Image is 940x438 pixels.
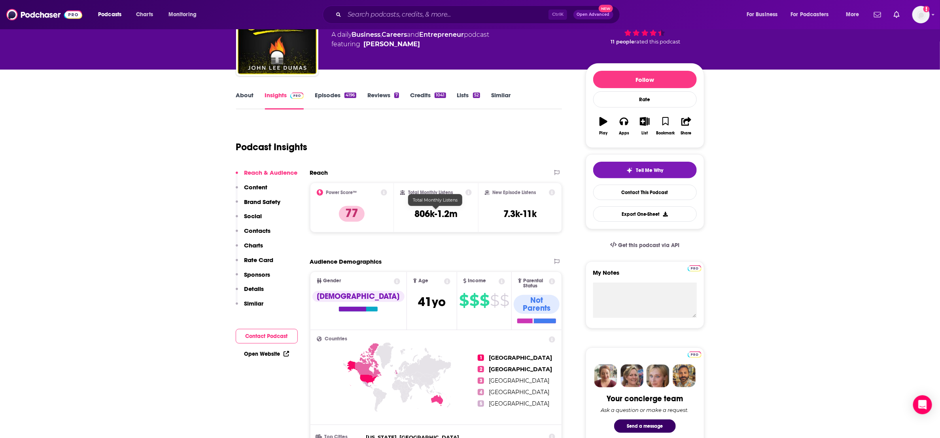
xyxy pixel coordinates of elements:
span: [GEOGRAPHIC_DATA] [489,354,552,361]
p: Sponsors [244,271,270,278]
button: open menu [93,8,132,21]
button: Contacts [236,227,271,242]
h3: 7.3k-11k [503,208,537,220]
img: tell me why sparkle [626,167,633,174]
p: Rate Card [244,256,274,264]
img: Podchaser Pro [688,351,702,358]
button: Charts [236,242,263,256]
div: Search podcasts, credits, & more... [330,6,628,24]
button: Play [593,112,614,140]
button: Send a message [614,419,676,433]
a: Entrepreneur [420,31,464,38]
button: open menu [741,8,788,21]
button: Brand Safety [236,198,281,213]
h1: Podcast Insights [236,141,308,153]
a: Business [352,31,381,38]
span: 11 people [611,39,634,45]
div: 4196 [344,93,356,98]
button: Apps [614,112,634,140]
span: $ [480,294,489,307]
button: open menu [840,8,869,21]
a: Open Website [244,351,289,357]
div: Ask a question or make a request. [601,407,689,413]
span: 41 yo [418,294,446,310]
div: List [642,131,648,136]
a: Reviews7 [367,91,399,109]
button: Similar [236,300,264,314]
span: rated this podcast [634,39,680,45]
span: Ctrl K [548,9,567,20]
button: Open AdvancedNew [573,10,613,19]
button: Content [236,183,268,198]
h3: 806k-1.2m [414,208,458,220]
a: Get this podcast via API [604,236,686,255]
span: [GEOGRAPHIC_DATA] [489,389,549,396]
div: Not Parents [514,295,560,314]
span: 2 [478,366,484,372]
a: Lists52 [457,91,480,109]
span: 4 [478,389,484,395]
p: Brand Safety [244,198,281,206]
div: 7 [394,93,399,98]
button: Reach & Audience [236,169,298,183]
span: New [599,5,613,12]
p: Content [244,183,268,191]
span: , [381,31,382,38]
p: Charts [244,242,263,249]
button: Contact Podcast [236,329,298,344]
button: Social [236,212,262,227]
h2: New Episode Listens [493,190,536,195]
div: A daily podcast [332,30,490,49]
a: Charts [131,8,158,21]
button: Bookmark [655,112,676,140]
span: Logged in as jefuchs [912,6,930,23]
a: Pro website [688,350,702,358]
p: Social [244,212,262,220]
a: Episodes4196 [315,91,356,109]
a: Contact This Podcast [593,185,697,200]
img: Jon Profile [673,364,696,387]
span: [GEOGRAPHIC_DATA] [489,366,552,373]
button: Details [236,285,264,300]
svg: Add a profile image [923,6,930,12]
span: Tell Me Why [636,167,663,174]
a: Careers [382,31,407,38]
a: About [236,91,254,109]
img: Barbara Profile [620,364,643,387]
button: open menu [163,8,207,21]
img: Jules Profile [647,364,670,387]
label: My Notes [593,269,697,283]
div: Apps [619,131,629,136]
button: Show profile menu [912,6,930,23]
span: Countries [325,336,348,342]
div: [DEMOGRAPHIC_DATA] [312,291,405,302]
span: $ [469,294,479,307]
span: Income [468,278,486,283]
p: Reach & Audience [244,169,298,176]
span: More [846,9,859,20]
button: List [634,112,655,140]
span: Monitoring [168,9,197,20]
span: featuring [332,40,490,49]
div: Rate [593,91,697,108]
h2: Audience Demographics [310,258,382,265]
img: Podchaser - Follow, Share and Rate Podcasts [6,7,82,22]
span: 1 [478,355,484,361]
img: Podchaser Pro [290,93,304,99]
div: Share [681,131,692,136]
img: User Profile [912,6,930,23]
span: Charts [136,9,153,20]
div: Open Intercom Messenger [913,395,932,414]
span: Gender [323,278,341,283]
button: Share [676,112,696,140]
p: 77 [339,206,365,222]
span: Parental Status [523,278,548,289]
button: Export One-Sheet [593,206,697,222]
button: tell me why sparkleTell Me Why [593,162,697,178]
button: Follow [593,71,697,88]
a: Credits1041 [410,91,446,109]
span: 3 [478,378,484,384]
div: Bookmark [656,131,675,136]
div: 52 [473,93,480,98]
